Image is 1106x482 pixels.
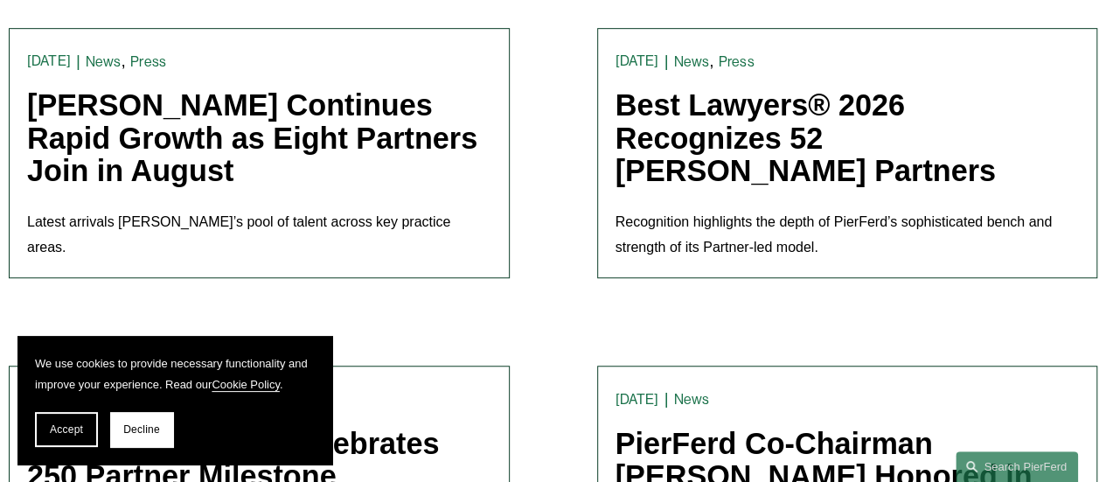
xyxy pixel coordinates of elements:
a: News [86,53,122,70]
time: [DATE] [616,54,659,68]
span: Accept [50,423,83,436]
time: [DATE] [27,54,71,68]
button: Decline [110,412,173,447]
button: Accept [35,412,98,447]
p: Recognition highlights the depth of PierFerd’s sophisticated bench and strength of its Partner-le... [616,210,1080,261]
a: News [673,53,709,70]
span: , [122,52,126,70]
a: News [673,391,709,408]
p: We use cookies to provide necessary functionality and improve your experience. Read our . [35,353,315,395]
time: [DATE] [616,393,659,407]
a: Best Lawyers® 2026 Recognizes 52 [PERSON_NAME] Partners [616,88,996,187]
section: Cookie banner [17,336,332,465]
a: [PERSON_NAME] Continues Rapid Growth as Eight Partners Join in August [27,88,477,187]
a: Press [130,53,166,70]
a: Cookie Policy [212,378,280,391]
span: , [709,52,713,70]
span: Decline [123,423,160,436]
p: Latest arrivals [PERSON_NAME]’s pool of talent across key practice areas. [27,210,491,261]
a: Search this site [956,451,1078,482]
a: Press [719,53,755,70]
